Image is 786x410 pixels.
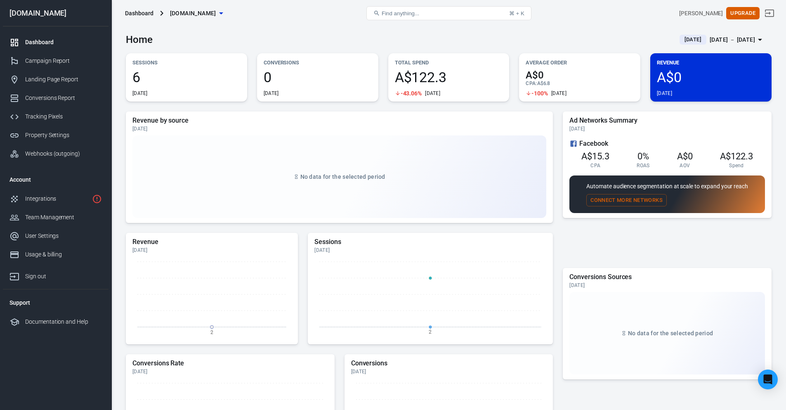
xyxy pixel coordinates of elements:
[657,70,765,84] span: A$0
[531,90,548,96] span: -100%
[673,33,772,47] button: [DATE][DATE] － [DATE]
[3,126,109,145] a: Property Settings
[132,126,546,132] div: [DATE]
[3,190,109,208] a: Integrations
[569,116,765,125] h5: Ad Networks Summary
[569,139,765,149] div: Facebook
[126,34,153,45] h3: Home
[210,329,213,335] tspan: 2
[366,6,531,20] button: Find anything...⌘ + K
[395,58,503,67] p: Total Spend
[351,368,547,375] div: [DATE]
[314,247,546,254] div: [DATE]
[590,162,600,169] span: CPA
[170,8,216,19] span: adhdsuccesssystem.com
[132,58,241,67] p: Sessions
[569,273,765,281] h5: Conversions Sources
[395,70,503,84] span: A$122.3
[25,75,102,84] div: Landing Page Report
[3,264,109,286] a: Sign out
[758,370,778,389] div: Open Intercom Messenger
[526,81,537,86] span: CPA :
[25,131,102,140] div: Property Settings
[125,9,153,17] div: Dashboard
[314,238,546,246] h5: Sessions
[3,9,109,17] div: [DOMAIN_NAME]
[132,247,291,254] div: [DATE]
[657,90,672,97] div: [DATE]
[720,151,753,161] span: A$122.3
[3,52,109,70] a: Campaign Report
[300,173,385,180] span: No data for the selected period
[581,151,609,161] span: A$15.3
[25,213,102,222] div: Team Management
[628,330,713,337] span: No data for the selected period
[351,359,547,367] h5: Conversions
[680,162,690,169] span: AOV
[537,81,550,86] span: A$6.8
[132,368,328,375] div: [DATE]
[3,89,109,107] a: Conversions Report
[3,107,109,126] a: Tracking Pixels
[382,10,419,17] span: Find anything...
[637,151,649,161] span: 0%
[729,162,744,169] span: Spend
[3,245,109,264] a: Usage & billing
[167,6,226,21] button: [DOMAIN_NAME]
[679,9,723,18] div: Account id: Kz40c9cP
[132,359,328,367] h5: Conversions Rate
[25,94,102,102] div: Conversions Report
[677,151,693,161] span: A$0
[3,227,109,245] a: User Settings
[92,194,102,204] svg: 1 networks not verified yet
[425,90,440,97] div: [DATE]
[264,90,279,97] div: [DATE]
[569,139,578,149] svg: Facebook Ads
[657,58,765,67] p: Revenue
[710,35,755,45] div: [DATE] － [DATE]
[3,70,109,89] a: Landing Page Report
[25,149,102,158] div: Webhooks (outgoing)
[132,70,241,84] span: 6
[25,57,102,65] div: Campaign Report
[681,36,705,44] span: [DATE]
[3,33,109,52] a: Dashboard
[3,170,109,190] li: Account
[526,70,634,80] span: A$0
[132,116,546,125] h5: Revenue by source
[264,58,372,67] p: Conversions
[726,7,760,20] button: Upgrade
[586,182,748,191] p: Automate audience segmentation at scale to expand your reach
[429,329,432,335] tspan: 2
[760,3,779,23] a: Sign out
[25,112,102,121] div: Tracking Pixels
[264,70,372,84] span: 0
[132,238,291,246] h5: Revenue
[569,282,765,289] div: [DATE]
[637,162,649,169] span: ROAS
[401,90,422,96] span: -43.06%
[3,145,109,163] a: Webhooks (outgoing)
[526,58,634,67] p: Average Order
[25,232,102,240] div: User Settings
[25,250,102,259] div: Usage & billing
[551,90,566,97] div: [DATE]
[25,318,102,326] div: Documentation and Help
[3,208,109,227] a: Team Management
[25,272,102,281] div: Sign out
[509,10,524,17] div: ⌘ + K
[586,194,667,207] button: Connect More Networks
[25,194,89,203] div: Integrations
[132,90,148,97] div: [DATE]
[3,293,109,313] li: Support
[25,38,102,47] div: Dashboard
[569,126,765,132] div: [DATE]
